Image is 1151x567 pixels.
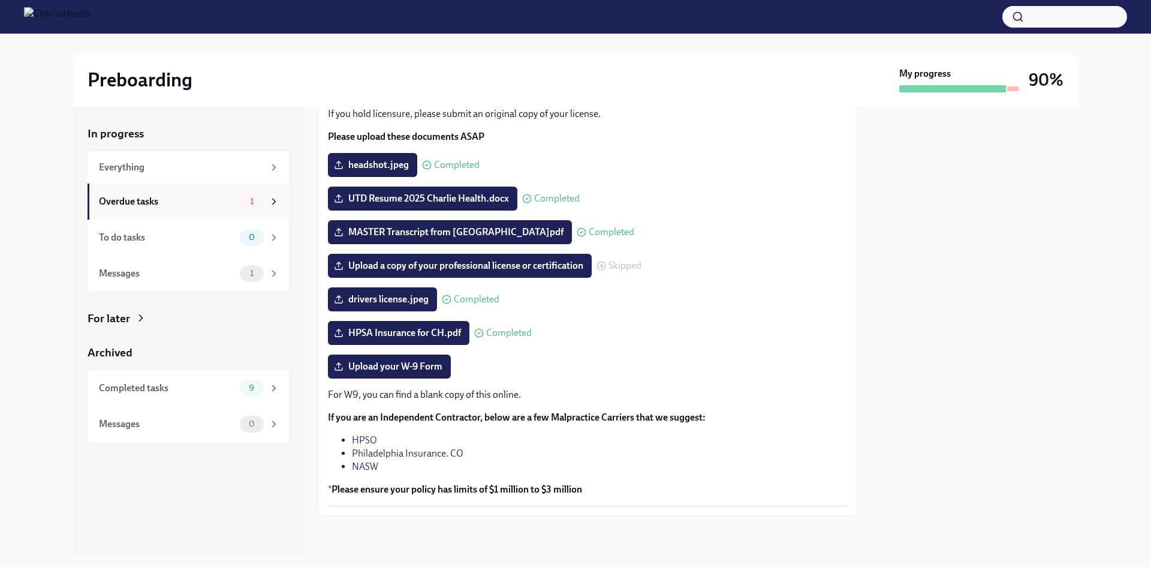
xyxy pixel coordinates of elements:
[336,193,509,205] span: UTD Resume 2025 Charlie Health.docx
[88,220,289,256] a: To do tasks0
[99,161,264,174] div: Everything
[328,187,517,211] label: UTD Resume 2025 Charlie Health.docx
[99,195,235,208] div: Overdue tasks
[24,7,91,26] img: CharlieHealth
[328,153,417,177] label: headshot.jpeg
[328,355,451,379] label: Upload your W-9 Form
[242,383,261,392] span: 9
[352,434,377,446] a: HPSO
[88,184,289,220] a: Overdue tasks1
[899,67,951,80] strong: My progress
[88,345,289,361] a: Archived
[328,321,469,345] label: HPSA Insurance for CH.pdf
[486,328,532,338] span: Completed
[336,159,409,171] span: headshot.jpeg
[88,406,289,442] a: Messages0
[434,160,480,170] span: Completed
[336,361,442,373] span: Upload your W-9 Form
[99,231,235,244] div: To do tasks
[328,412,706,423] strong: If you are an Independent Contractor, below are a few Malpractice Carriers that we suggest:
[352,461,378,472] a: NASW
[336,260,583,272] span: Upload a copy of your professional license or certification
[243,197,261,206] span: 1
[352,448,463,459] a: Philadelphia Insurance. CO
[99,267,235,280] div: Messages
[328,220,572,244] label: MASTER Transcript from [GEOGRAPHIC_DATA]pdf
[336,226,564,238] span: MASTER Transcript from [GEOGRAPHIC_DATA]pdf
[88,68,192,92] h2: Preboarding
[1029,69,1063,91] h3: 90%
[99,418,235,431] div: Messages
[328,131,484,142] strong: Please upload these documents ASAP
[88,126,289,142] a: In progress
[88,151,289,184] a: Everything
[243,269,261,278] span: 1
[534,194,580,203] span: Completed
[242,419,262,428] span: 0
[99,382,235,395] div: Completed tasks
[328,94,847,121] p: The following documents are needed to complete your contractor profile and, in some cases, to sub...
[328,388,847,401] p: For W9, you can find a blank copy of this online.
[88,311,130,326] div: For later
[328,254,592,278] label: Upload a copy of your professional license or certification
[332,484,582,495] strong: Please ensure your policy has limits of $1 million to $3 million
[242,233,262,242] span: 0
[88,256,289,292] a: Messages1
[336,327,461,339] span: HPSA Insurance for CH.pdf
[454,295,499,304] span: Completed
[608,261,641,271] span: Skipped
[328,287,437,311] label: drivers license.jpeg
[88,311,289,326] a: For later
[589,227,634,237] span: Completed
[88,370,289,406] a: Completed tasks9
[336,293,429,305] span: drivers license.jpeg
